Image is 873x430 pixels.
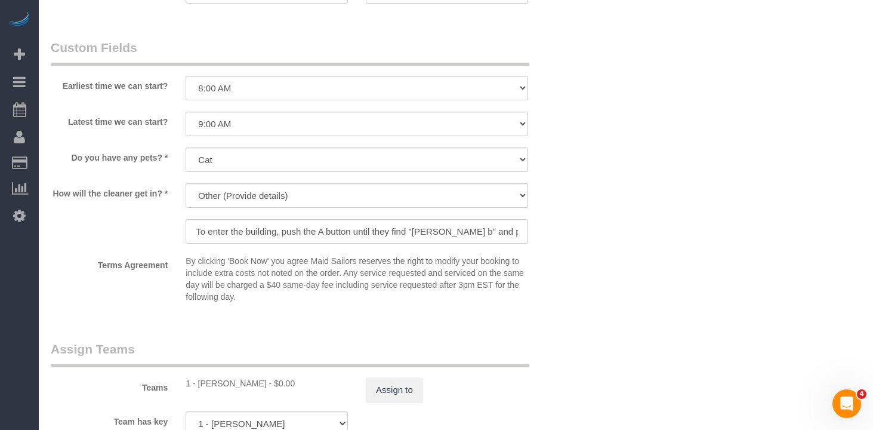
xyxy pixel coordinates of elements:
label: Latest time we can start? [42,112,177,128]
legend: Assign Teams [51,340,529,367]
legend: Custom Fields [51,39,529,66]
label: Terms Agreement [42,255,177,271]
label: Teams [42,377,177,394]
div: 0 hours x $0.00/hour [186,377,348,389]
img: Automaid Logo [7,12,31,29]
span: 4 [857,389,866,399]
button: Assign to [366,377,423,403]
label: Team has key [42,411,177,428]
label: Earliest time we can start? [42,76,177,92]
label: Do you have any pets? * [42,148,177,164]
p: By clicking 'Book Now' you agree Maid Sailors reserves the right to modify your booking to includ... [186,255,528,303]
iframe: Intercom live chat [832,389,861,418]
label: How will the cleaner get in? * [42,183,177,199]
